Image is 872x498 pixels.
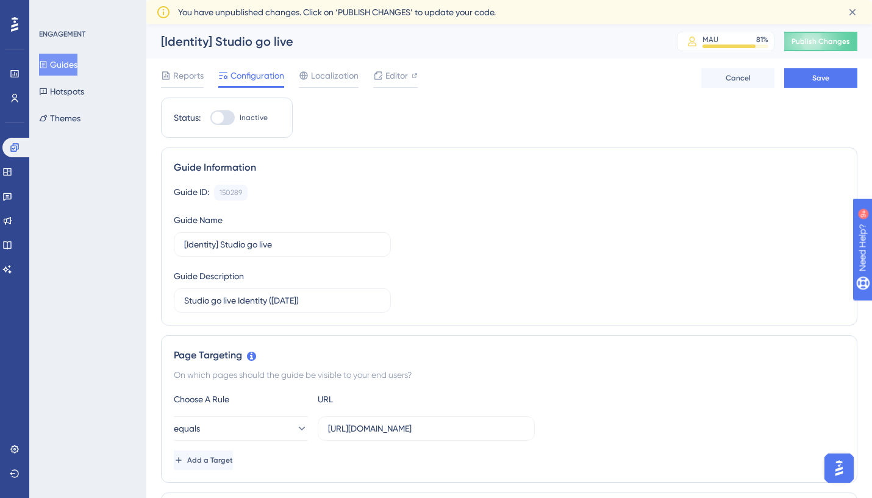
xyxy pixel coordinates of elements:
[161,33,646,50] div: [Identity] Studio go live
[184,294,381,307] input: Type your Guide’s Description here
[174,269,244,283] div: Guide Description
[784,32,857,51] button: Publish Changes
[39,54,77,76] button: Guides
[174,416,308,441] button: equals
[173,68,204,83] span: Reports
[184,238,381,251] input: Type your Guide’s Name here
[702,35,718,44] div: MAU
[174,368,845,382] div: On which pages should the guide be visible to your end users?
[187,455,233,465] span: Add a Target
[318,392,452,407] div: URL
[792,37,850,46] span: Publish Changes
[174,185,209,201] div: Guide ID:
[39,29,85,39] div: ENGAGEMENT
[385,68,408,83] span: Editor
[311,68,359,83] span: Localization
[701,68,774,88] button: Cancel
[29,3,76,18] span: Need Help?
[83,6,90,16] div: 9+
[821,450,857,486] iframe: UserGuiding AI Assistant Launcher
[174,392,308,407] div: Choose A Rule
[726,73,751,83] span: Cancel
[812,73,829,83] span: Save
[174,450,233,470] button: Add a Target
[231,68,284,83] span: Configuration
[784,68,857,88] button: Save
[174,348,845,363] div: Page Targeting
[328,422,524,435] input: yourwebsite.com/path
[174,213,223,227] div: Guide Name
[174,160,845,175] div: Guide Information
[240,113,268,123] span: Inactive
[220,188,242,197] div: 150289
[174,110,201,125] div: Status:
[178,5,496,20] span: You have unpublished changes. Click on ‘PUBLISH CHANGES’ to update your code.
[756,35,768,44] div: 81 %
[39,107,80,129] button: Themes
[39,80,84,102] button: Hotspots
[174,421,200,436] span: equals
